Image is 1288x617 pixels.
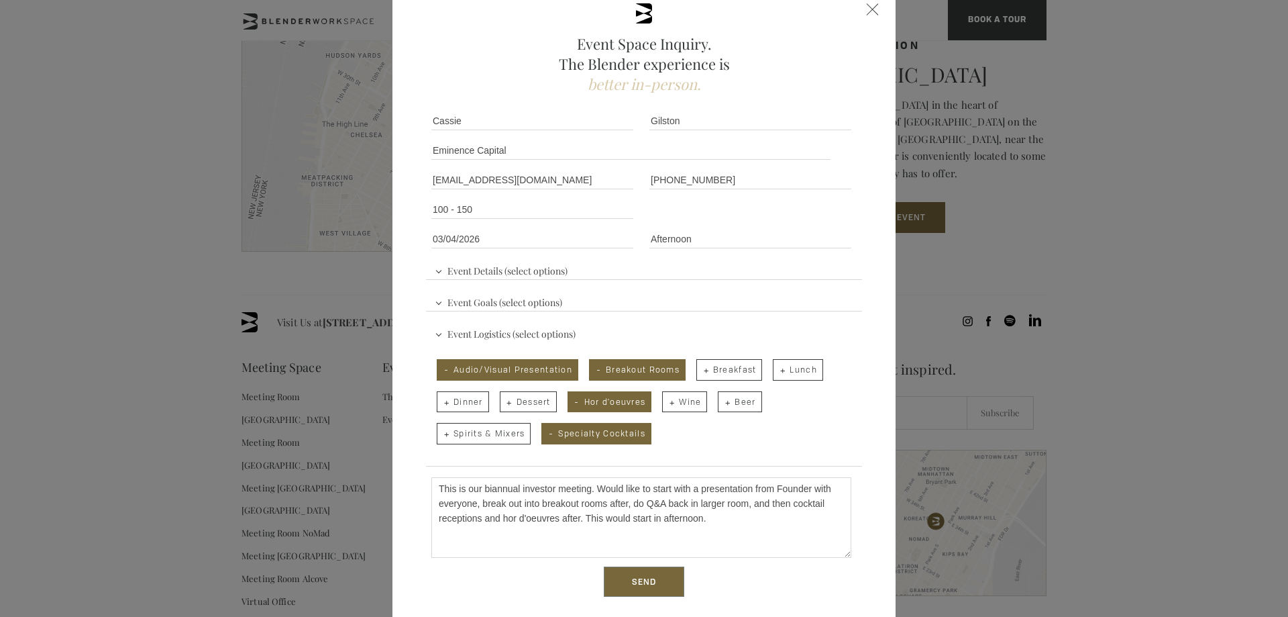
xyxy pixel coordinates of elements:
[718,391,761,413] span: Beer
[431,259,571,279] span: Event Details (select options)
[649,171,851,189] input: Phone Number
[431,230,633,248] input: Event Date
[426,34,862,94] h2: Event Space Inquiry. The Blender experience is
[431,291,566,311] span: Event Goals (select options)
[431,141,830,160] input: Company Name
[649,230,851,248] input: Start Time
[604,567,684,598] input: Send
[649,111,851,130] input: Last Name
[431,322,579,342] span: Event Logistics (select options)
[696,359,763,381] span: Breakfast
[431,171,633,189] input: Email Address *
[541,423,651,444] span: Specialty Cocktails
[568,391,652,413] span: Hor d'oeuvres
[431,477,851,558] textarea: This is our biannual investor meeting. Would like to start with a presentation from Founder with ...
[773,359,822,381] span: Lunch
[588,74,701,94] span: better in-person.
[987,77,1288,617] iframe: Chat Widget
[437,391,489,413] span: Dinner
[437,423,531,444] span: Spirits & Mixers
[662,391,707,413] span: Wine
[500,391,557,413] span: Dessert
[437,359,578,381] span: Audio/Visual Presentation
[431,111,633,130] input: First Name
[589,359,686,381] span: Breakout Rooms
[431,200,633,219] input: Number of Attendees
